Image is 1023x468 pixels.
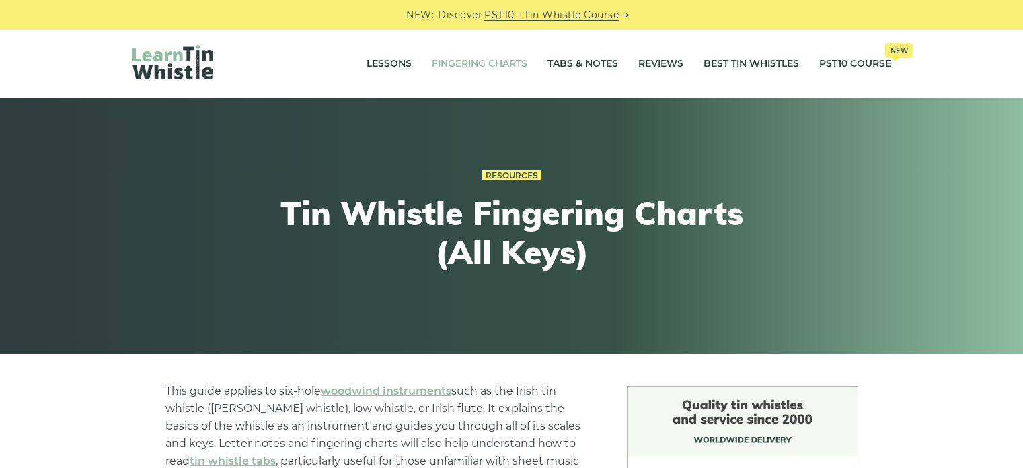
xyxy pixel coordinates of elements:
span: New [885,43,913,58]
a: Resources [482,170,541,181]
a: PST10 CourseNew [819,47,891,81]
a: tin whistle tabs [190,455,276,467]
a: Lessons [367,47,412,81]
a: Best Tin Whistles [704,47,799,81]
a: woodwind instruments [321,385,451,397]
a: Tabs & Notes [547,47,618,81]
a: Fingering Charts [432,47,527,81]
a: Reviews [638,47,683,81]
img: LearnTinWhistle.com [132,45,213,79]
h1: Tin Whistle Fingering Charts (All Keys) [264,194,759,271]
